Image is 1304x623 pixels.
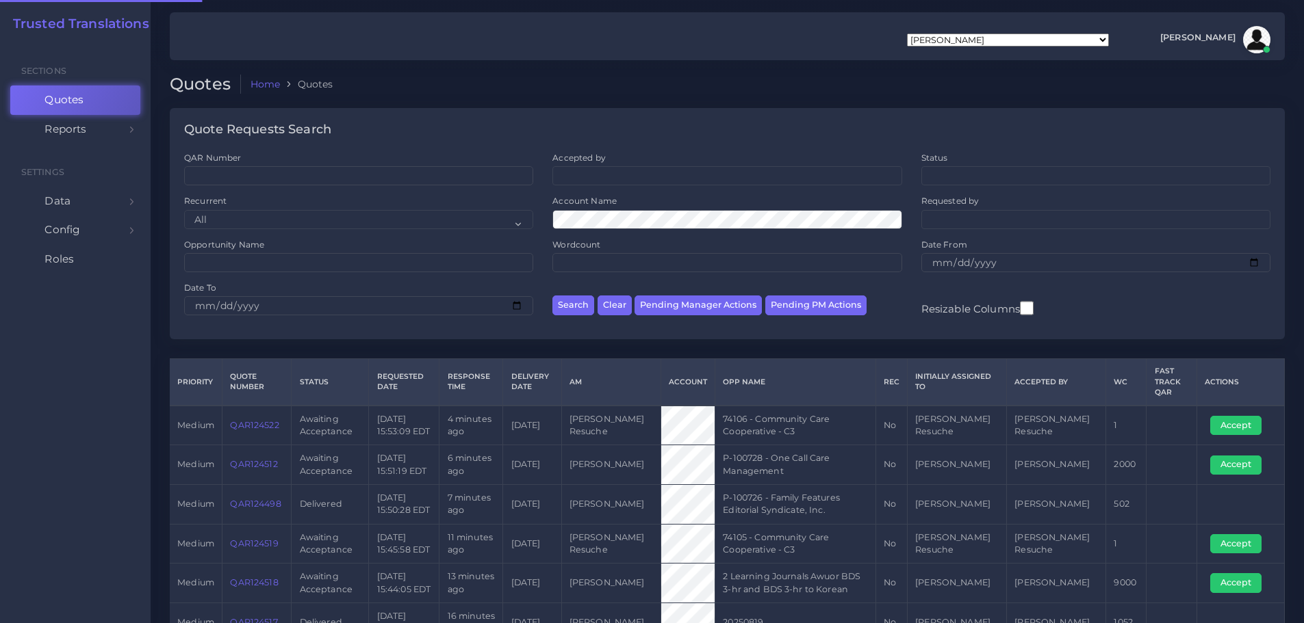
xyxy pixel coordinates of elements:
a: QAR124522 [230,420,279,430]
th: Fast Track QAR [1147,359,1197,406]
a: Config [10,215,140,244]
td: [PERSON_NAME] [907,484,1006,524]
td: [PERSON_NAME] [907,445,1006,485]
label: Date To [184,282,216,293]
th: Opp Name [715,359,876,406]
td: 1 [1106,406,1147,445]
th: Accepted by [1007,359,1106,406]
th: Quote Number [222,359,292,406]
th: Priority [170,359,222,406]
button: Pending PM Actions [765,295,867,315]
td: [DATE] [503,406,561,445]
td: [PERSON_NAME] Resuche [907,406,1006,445]
th: AM [561,359,661,406]
th: Response Time [439,359,503,406]
span: medium [177,459,214,469]
a: Accept [1210,419,1271,429]
a: Trusted Translations [3,16,149,32]
td: [PERSON_NAME] Resuche [561,524,661,564]
th: Requested Date [369,359,439,406]
td: [DATE] [503,445,561,485]
td: [PERSON_NAME] [561,564,661,603]
button: Clear [598,295,632,315]
label: Recurrent [184,195,227,207]
span: medium [177,499,214,509]
td: [DATE] [503,564,561,603]
td: P-100728 - One Call Care Management [715,445,876,485]
a: Accept [1210,538,1271,548]
button: Search [552,295,594,315]
td: [DATE] [503,484,561,524]
td: [DATE] 15:53:09 EDT [369,406,439,445]
label: Accepted by [552,152,606,163]
td: [DATE] 15:50:28 EDT [369,484,439,524]
span: [PERSON_NAME] [1160,34,1236,42]
span: medium [177,577,214,587]
td: [PERSON_NAME] Resuche [561,406,661,445]
th: REC [875,359,907,406]
label: Wordcount [552,239,600,250]
th: Initially Assigned to [907,359,1006,406]
a: Accept [1210,577,1271,587]
td: No [875,445,907,485]
td: 502 [1106,484,1147,524]
input: Resizable Columns [1020,300,1034,317]
td: Awaiting Acceptance [292,406,369,445]
td: 2000 [1106,445,1147,485]
span: Quotes [44,92,84,107]
h4: Quote Requests Search [184,122,331,137]
a: QAR124512 [230,459,277,469]
td: 7 minutes ago [439,484,503,524]
td: 74106 - Community Care Cooperative - C3 [715,406,876,445]
td: [DATE] 15:44:05 EDT [369,564,439,603]
label: Requested by [921,195,980,207]
label: Opportunity Name [184,239,264,250]
td: [PERSON_NAME] [561,484,661,524]
th: Delivery Date [503,359,561,406]
td: No [875,406,907,445]
span: Data [44,194,71,209]
label: QAR Number [184,152,241,163]
td: [PERSON_NAME] [907,564,1006,603]
td: [PERSON_NAME] Resuche [907,524,1006,564]
button: Pending Manager Actions [635,295,762,315]
th: Actions [1197,359,1284,406]
a: Reports [10,115,140,144]
a: Roles [10,245,140,274]
td: 1 [1106,524,1147,564]
label: Date From [921,239,967,250]
button: Accept [1210,573,1262,592]
label: Status [921,152,948,163]
a: Accept [1210,459,1271,469]
button: Accept [1210,455,1262,475]
td: [DATE] 15:45:58 EDT [369,524,439,564]
td: P-100726 - Family Features Editorial Syndicate, Inc. [715,484,876,524]
td: Awaiting Acceptance [292,524,369,564]
td: [DATE] [503,524,561,564]
a: Data [10,187,140,215]
span: Settings [21,167,64,177]
th: WC [1106,359,1147,406]
td: [PERSON_NAME] [1007,564,1106,603]
h2: Quotes [170,75,241,94]
td: 2 Learning Journals Awuor BDS 3-hr and BDS 3-hr to Korean [715,564,876,603]
td: No [875,564,907,603]
td: 13 minutes ago [439,564,503,603]
img: avatar [1243,26,1270,53]
button: Accept [1210,534,1262,553]
td: 9000 [1106,564,1147,603]
label: Account Name [552,195,617,207]
td: Awaiting Acceptance [292,564,369,603]
td: No [875,484,907,524]
td: [PERSON_NAME] [1007,445,1106,485]
a: Home [251,77,281,91]
li: Quotes [280,77,333,91]
span: Sections [21,66,66,76]
a: QAR124498 [230,499,281,509]
span: medium [177,538,214,548]
td: [PERSON_NAME] [561,445,661,485]
th: Status [292,359,369,406]
td: No [875,524,907,564]
td: [PERSON_NAME] [1007,484,1106,524]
